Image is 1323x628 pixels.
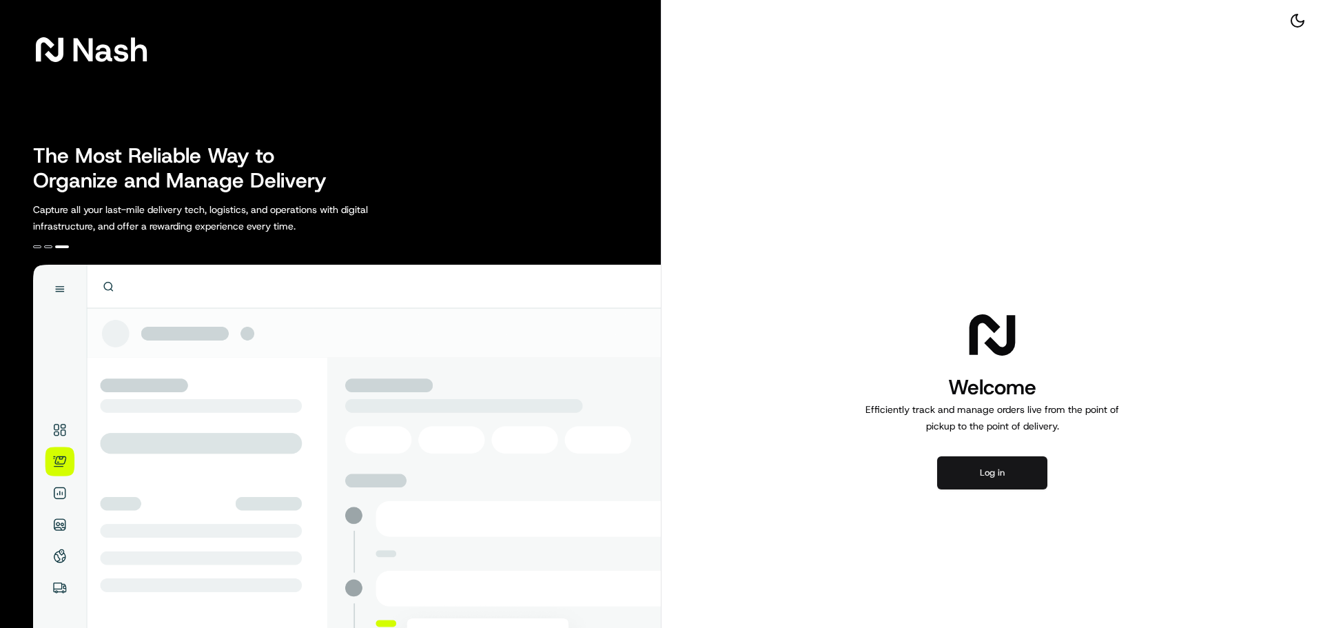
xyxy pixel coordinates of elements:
h2: The Most Reliable Way to Organize and Manage Delivery [33,143,342,193]
span: Nash [72,36,148,63]
p: Capture all your last-mile delivery tech, logistics, and operations with digital infrastructure, ... [33,201,430,234]
h1: Welcome [860,374,1125,401]
button: Log in [937,456,1047,489]
p: Efficiently track and manage orders live from the point of pickup to the point of delivery. [860,401,1125,434]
